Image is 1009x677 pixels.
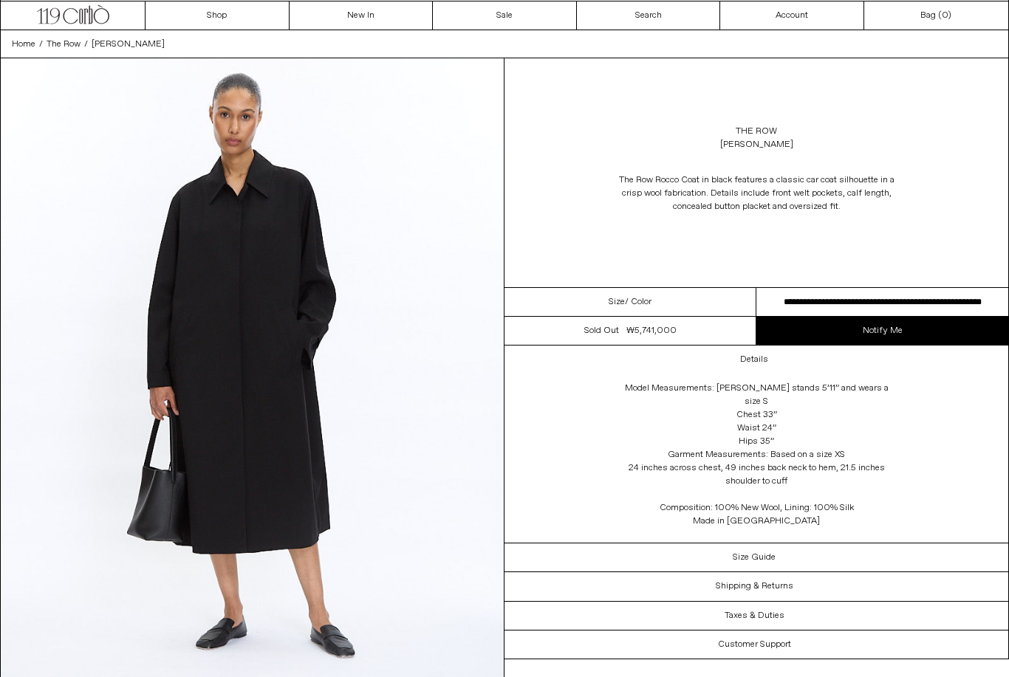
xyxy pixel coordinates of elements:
p: The Row Rocco Coat in black features a classic car coat silhouette in a crisp wool fabrication. D... [609,166,904,221]
span: / Color [625,295,651,309]
a: New In [290,1,434,30]
span: / [84,38,88,51]
div: Sold out [584,324,619,337]
span: [PERSON_NAME] [92,38,165,50]
a: Account [720,1,864,30]
h3: Customer Support [718,639,791,650]
div: ₩5,741,000 [626,324,677,337]
span: ) [942,9,951,22]
a: Shop [146,1,290,30]
span: 0 [942,10,948,21]
span: Home [12,38,35,50]
div: [PERSON_NAME] [720,138,793,151]
a: The Row [736,125,777,138]
a: Bag () [864,1,1008,30]
span: Size [609,295,625,309]
a: Search [577,1,721,30]
a: Notify Me [756,317,1008,345]
h3: Details [740,354,768,365]
a: Home [12,38,35,51]
a: The Row [47,38,81,51]
a: [PERSON_NAME] [92,38,165,51]
span: The Row [47,38,81,50]
h3: Taxes & Duties [725,611,784,621]
h3: Size Guide [733,552,776,563]
a: Sale [433,1,577,30]
span: / [39,38,43,51]
h3: Shipping & Returns [716,581,793,591]
div: Model Measurements: [PERSON_NAME] stands 5’11” and wears a size S Chest 33” Waist 24” Hips 35” Ga... [609,374,904,543]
